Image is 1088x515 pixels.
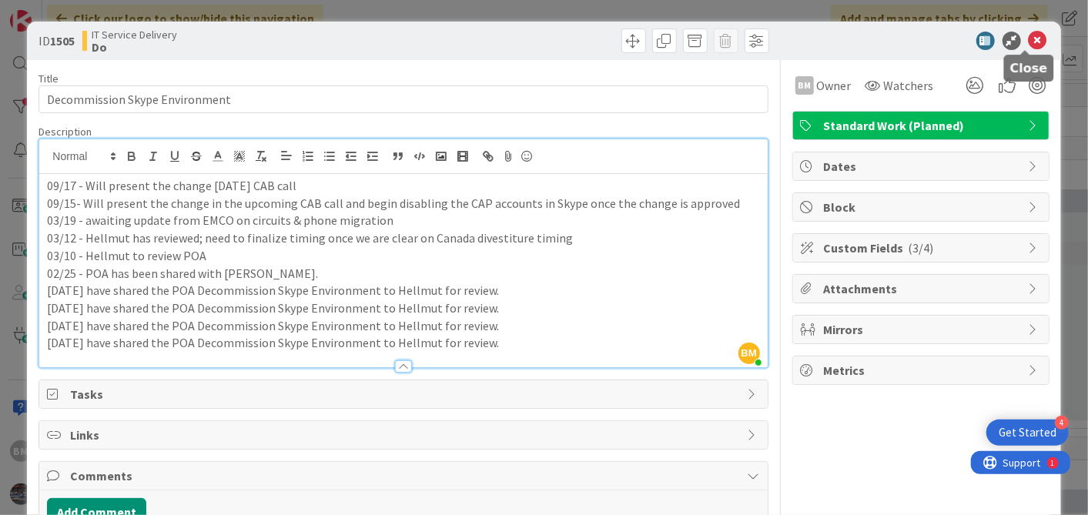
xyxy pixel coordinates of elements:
span: Custom Fields [824,239,1021,257]
div: 1 [80,6,84,18]
span: Mirrors [824,320,1021,339]
p: 03/19 - awaiting update from EMCO on circuits & phone migration [47,212,759,229]
span: Links [70,426,739,444]
span: ( 3/4 ) [909,240,934,256]
p: 09/15- Will present the change in the upcoming CAB call and begin disabling the CAP accounts in S... [47,195,759,212]
p: 09/17 - Will present the change [DATE] CAB call [47,177,759,195]
span: Description [38,125,92,139]
p: [DATE] have shared the POA Decommission Skype Environment to Hellmut for review. [47,334,759,352]
input: type card name here... [38,85,768,113]
div: 4 [1055,416,1069,430]
div: BM [795,76,814,95]
p: 02/25 - POA has been shared with [PERSON_NAME]. [47,265,759,283]
span: Standard Work (Planned) [824,116,1021,135]
span: ID [38,32,75,50]
p: 03/10 - Hellmut to review POA [47,247,759,265]
p: [DATE] have shared the POA Decommission Skype Environment to Hellmut for review. [47,317,759,335]
div: Get Started [999,425,1056,440]
b: Do [92,41,177,53]
span: Dates [824,157,1021,176]
span: Comments [70,467,739,485]
span: Metrics [824,361,1021,380]
span: Tasks [70,385,739,403]
span: Attachments [824,279,1021,298]
h5: Close [1010,61,1048,75]
div: Open Get Started checklist, remaining modules: 4 [986,420,1069,446]
span: Block [824,198,1021,216]
p: 03/12 - Hellmut has reviewed; need to finalize timing once we are clear on Canada divestiture timing [47,229,759,247]
b: 1505 [50,33,75,48]
p: [DATE] have shared the POA Decommission Skype Environment to Hellmut for review. [47,282,759,299]
span: BM [738,343,760,364]
span: IT Service Delivery [92,28,177,41]
span: Support [32,2,70,21]
span: Owner [817,76,852,95]
p: [DATE] have shared the POA Decommission Skype Environment to Hellmut for review. [47,299,759,317]
span: Watchers [884,76,934,95]
label: Title [38,72,59,85]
